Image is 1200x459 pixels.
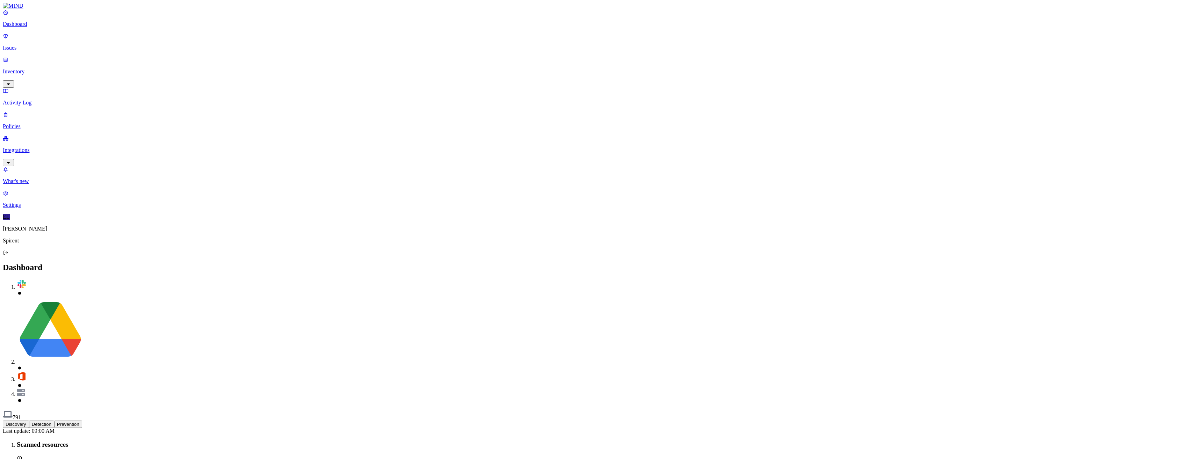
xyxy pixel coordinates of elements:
a: MIND [3,3,1197,9]
button: Prevention [54,421,82,428]
p: [PERSON_NAME] [3,226,1197,232]
a: Settings [3,190,1197,208]
p: What's new [3,178,1197,184]
p: Spirent [3,238,1197,244]
span: EL [3,214,10,220]
a: Integrations [3,135,1197,165]
h3: Scanned resources [17,441,1197,449]
h2: Dashboard [3,263,1197,272]
p: Policies [3,123,1197,130]
button: Discovery [3,421,29,428]
img: MIND [3,3,23,9]
a: Issues [3,33,1197,51]
img: svg%3e [17,297,84,364]
p: Dashboard [3,21,1197,27]
img: svg%3e [17,389,25,396]
a: Activity Log [3,88,1197,106]
span: Last update: 09:00 AM [3,428,55,434]
img: svg%3e [17,371,27,381]
a: Policies [3,111,1197,130]
p: Settings [3,202,1197,208]
p: Inventory [3,68,1197,75]
a: Inventory [3,57,1197,87]
p: Integrations [3,147,1197,153]
img: svg%3e [17,279,27,289]
span: 791 [13,414,21,420]
img: svg%3e [3,409,13,419]
a: Dashboard [3,9,1197,27]
button: Detection [29,421,54,428]
p: Issues [3,45,1197,51]
p: Activity Log [3,100,1197,106]
a: What's new [3,166,1197,184]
